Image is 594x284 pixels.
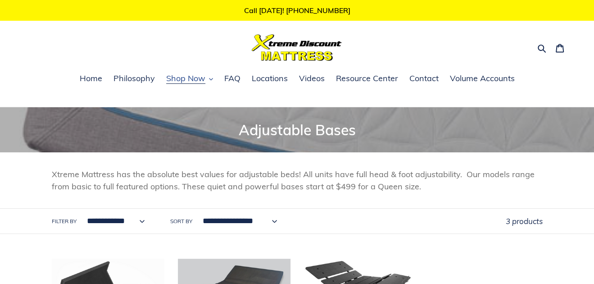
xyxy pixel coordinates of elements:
[109,72,159,86] a: Philosophy
[166,73,205,84] span: Shop Now
[170,217,192,225] label: Sort by
[113,73,155,84] span: Philosophy
[450,73,515,84] span: Volume Accounts
[331,72,403,86] a: Resource Center
[252,34,342,61] img: Xtreme Discount Mattress
[220,72,245,86] a: FAQ
[52,168,543,192] p: Xtreme Mattress has the absolute best values for adjustable beds! All units have full head & foot...
[295,72,329,86] a: Videos
[224,73,240,84] span: FAQ
[52,217,77,225] label: Filter by
[336,73,398,84] span: Resource Center
[252,73,288,84] span: Locations
[247,72,292,86] a: Locations
[299,73,325,84] span: Videos
[409,73,439,84] span: Contact
[80,73,102,84] span: Home
[405,72,443,86] a: Contact
[445,72,519,86] a: Volume Accounts
[506,216,543,226] span: 3 products
[239,121,356,139] span: Adjustable Bases
[162,72,218,86] button: Shop Now
[75,72,107,86] a: Home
